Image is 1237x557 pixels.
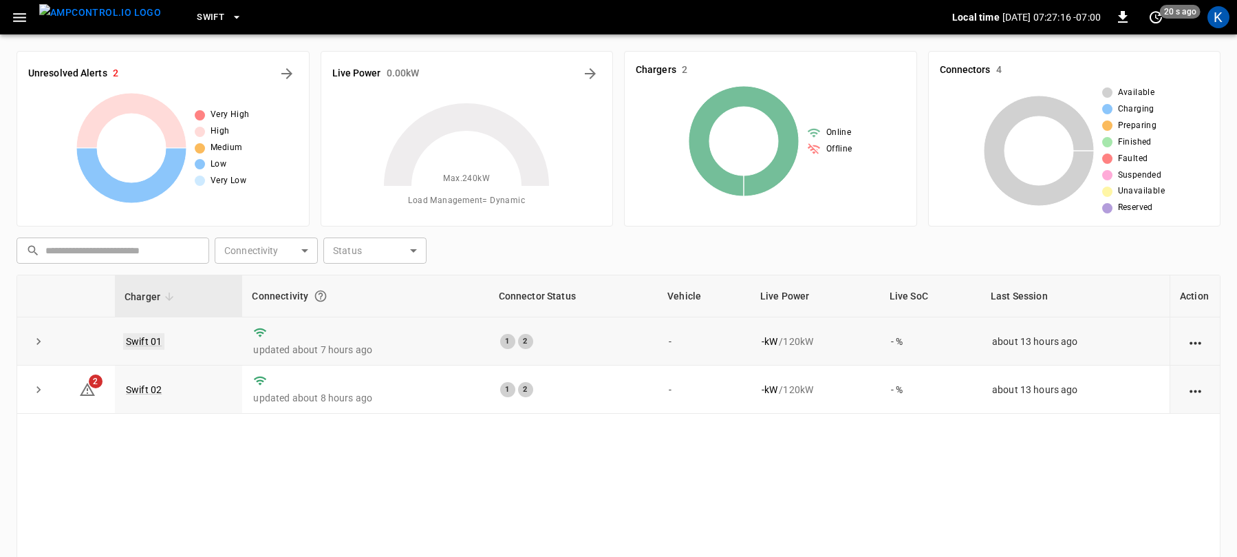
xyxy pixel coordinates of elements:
span: Charger [125,288,178,305]
span: 20 s ago [1160,5,1201,19]
button: Swift [191,4,248,31]
a: 2 [79,383,96,394]
button: expand row [28,379,49,400]
span: Load Management = Dynamic [408,194,525,208]
td: about 13 hours ago [981,366,1170,414]
div: action cell options [1187,335,1204,348]
h6: Unresolved Alerts [28,66,107,81]
div: Connectivity [252,284,479,308]
div: profile-icon [1207,6,1229,28]
div: 2 [518,382,533,397]
a: Swift 02 [126,384,162,395]
span: Max. 240 kW [443,172,490,186]
th: Action [1170,275,1220,317]
span: Swift [197,10,224,25]
span: Offline [826,143,852,156]
div: 1 [500,382,515,397]
h6: 2 [682,63,687,78]
p: Local time [952,10,1000,24]
button: Connection between the charger and our software. [308,284,333,308]
span: Suspended [1118,169,1162,182]
p: updated about 7 hours ago [253,343,477,357]
td: - [658,366,751,414]
p: [DATE] 07:27:16 -07:00 [1002,10,1101,24]
th: Live SoC [880,275,981,317]
td: - [658,317,751,366]
button: All Alerts [276,63,298,85]
div: / 120 kW [762,335,869,348]
span: Low [211,158,226,171]
span: Available [1118,86,1155,100]
h6: Live Power [332,66,381,81]
h6: Chargers [636,63,676,78]
div: 1 [500,334,515,349]
span: Medium [211,141,242,155]
div: / 120 kW [762,383,869,397]
span: Charging [1118,103,1154,116]
p: - kW [762,383,777,397]
span: Very Low [211,174,246,188]
th: Connector Status [489,275,658,317]
span: Unavailable [1118,185,1165,198]
button: set refresh interval [1145,6,1167,28]
th: Live Power [751,275,880,317]
div: 2 [518,334,533,349]
span: Very High [211,108,250,122]
a: Swift 01 [123,333,164,350]
span: Reserved [1118,201,1153,215]
p: updated about 8 hours ago [253,391,477,405]
td: - % [880,317,981,366]
button: Energy Overview [579,63,601,85]
h6: Connectors [940,63,991,78]
p: - kW [762,335,777,348]
div: action cell options [1187,383,1204,397]
h6: 0.00 kW [387,66,420,81]
span: High [211,125,230,138]
h6: 4 [996,63,1002,78]
span: Preparing [1118,119,1157,133]
th: Last Session [981,275,1170,317]
span: Finished [1118,136,1152,149]
span: Faulted [1118,152,1148,166]
h6: 2 [113,66,118,81]
th: Vehicle [658,275,751,317]
img: ampcontrol.io logo [39,4,161,21]
td: - % [880,366,981,414]
span: 2 [89,375,103,388]
button: expand row [28,331,49,352]
span: Online [826,126,851,140]
td: about 13 hours ago [981,317,1170,366]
